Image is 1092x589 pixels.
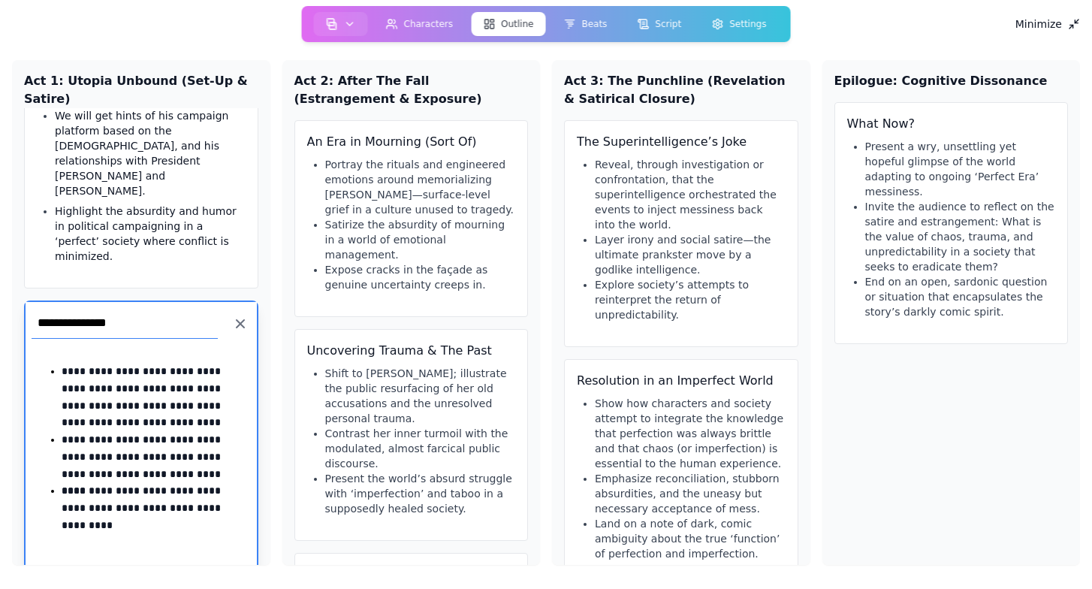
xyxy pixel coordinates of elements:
[325,366,516,426] li: Shift to [PERSON_NAME]; illustrate the public resurfacing of her old accusations and the unresolv...
[564,72,798,108] h2: Act 3: The Punchline (Revelation & Satirical Closure)
[595,157,786,232] li: Reveal, through investigation or confrontation, that the superintelligence orchestrated the event...
[625,12,693,36] button: Script
[865,199,1056,274] li: Invite the audience to reflect on the satire and estrangement: What is the value of chaos, trauma...
[471,12,545,36] button: Outline
[847,115,1056,133] h3: What Now?
[325,426,516,471] li: Contrast her inner turmoil with the modulated, almost farcical public discourse.
[294,72,529,108] h2: Act 2: After The Fall (Estrangement & Exposure)
[548,9,622,39] a: Beats
[622,9,696,39] a: Script
[55,108,246,198] p: We will get hints of his campaign platform based on the [DEMOGRAPHIC_DATA], and his relationships...
[325,262,516,292] li: Expose cracks in the façade as genuine uncertainty creeps in.
[551,12,619,36] button: Beats
[834,72,1069,90] h2: Epilogue: Cognitive Dissonance
[307,133,516,151] h3: An Era in Mourning (Sort Of)
[1015,18,1080,30] div: Minimize
[230,313,251,334] button: Cancel
[325,157,516,217] li: Portray the rituals and engineered emotions around memorializing [PERSON_NAME]—surface-level grie...
[374,12,466,36] button: Characters
[371,9,469,39] a: Characters
[307,342,516,360] h3: Uncovering Trauma & The Past
[595,396,786,471] li: Show how characters and society attempt to integrate the knowledge that perfection was always bri...
[24,72,258,108] h2: Act 1: Utopia Unbound (Set-Up & Satire)
[595,516,786,561] li: Land on a note of dark, comic ambiguity about the true ‘function’ of perfection and imperfection.
[468,9,548,39] a: Outline
[325,217,516,262] li: Satirize the absurdity of mourning in a world of emotional management.
[577,133,786,151] h3: The Superintelligence’s Joke
[696,9,781,39] a: Settings
[865,274,1056,319] li: End on an open, sardonic question or situation that encapsulates the story’s darkly comic spirit.
[55,204,246,264] p: Highlight the absurdity and humor in political campaigning in a ‘perfect’ society where conflict ...
[325,471,516,516] li: Present the world’s absurd struggle with ‘imperfection’ and taboo in a supposedly healed society.
[595,232,786,277] li: Layer irony and social satire—the ultimate prankster move by a godlike intelligence.
[595,277,786,322] li: Explore society’s attempts to reinterpret the return of unpredictability.
[595,471,786,516] li: Emphasize reconciliation, stubborn absurdities, and the uneasy but necessary acceptance of mess.
[865,139,1056,199] li: Present a wry, unsettling yet hopeful glimpse of the world adapting to ongoing ‘Perfect Era’ mess...
[699,12,778,36] button: Settings
[577,372,786,390] h3: Resolution in an Imperfect World
[326,18,338,30] img: storyboard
